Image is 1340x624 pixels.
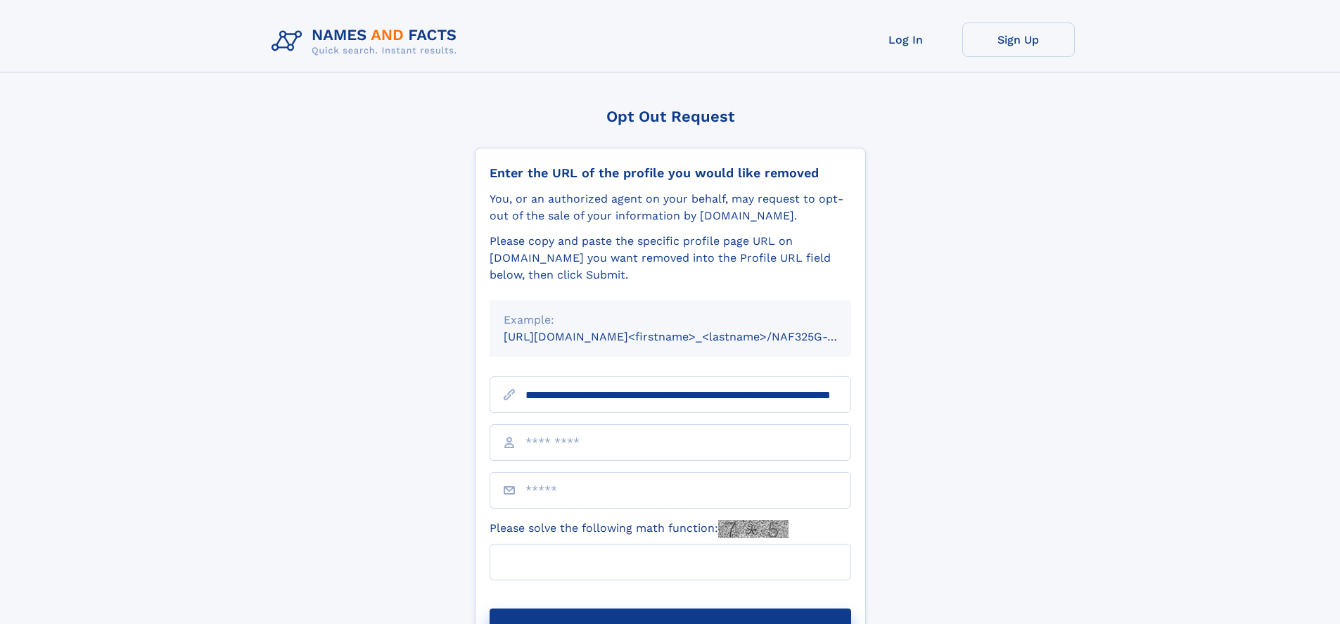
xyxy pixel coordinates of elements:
[490,520,789,538] label: Please solve the following math function:
[490,233,851,284] div: Please copy and paste the specific profile page URL on [DOMAIN_NAME] you want removed into the Pr...
[490,191,851,224] div: You, or an authorized agent on your behalf, may request to opt-out of the sale of your informatio...
[850,23,962,57] a: Log In
[504,312,837,329] div: Example:
[490,165,851,181] div: Enter the URL of the profile you would like removed
[475,108,866,125] div: Opt Out Request
[266,23,468,61] img: Logo Names and Facts
[504,330,878,343] small: [URL][DOMAIN_NAME]<firstname>_<lastname>/NAF325G-xxxxxxxx
[962,23,1075,57] a: Sign Up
